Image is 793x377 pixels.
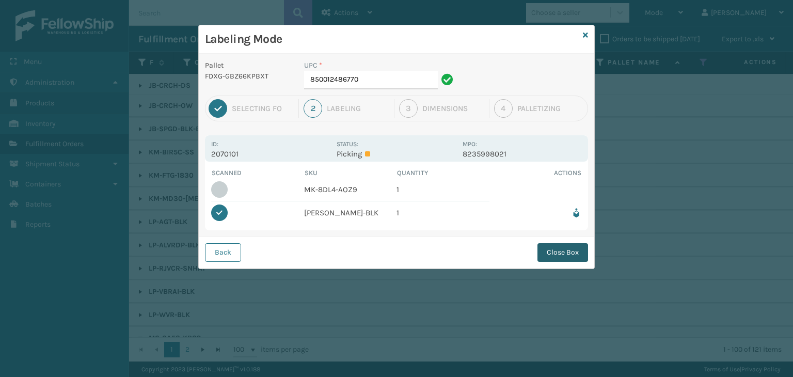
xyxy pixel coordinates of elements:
[399,99,418,118] div: 3
[304,178,397,201] td: MK-8DL4-AOZ9
[422,104,484,113] div: Dimensions
[211,168,304,178] th: Scanned
[304,168,397,178] th: SKU
[494,99,513,118] div: 4
[205,60,292,71] p: Pallet
[489,201,582,224] td: Remove from box
[211,149,330,159] p: 2070101
[337,140,358,148] label: Status:
[396,178,489,201] td: 1
[304,99,322,118] div: 2
[337,149,456,159] p: Picking
[463,149,582,159] p: 8235998021
[304,60,322,71] label: UPC
[463,140,477,148] label: MPO:
[211,140,218,148] label: Id:
[205,32,579,47] h3: Labeling Mode
[304,201,397,224] td: [PERSON_NAME]-BLK
[517,104,584,113] div: Palletizing
[396,201,489,224] td: 1
[537,243,588,262] button: Close Box
[205,71,292,82] p: FDXG-GBZ66KPBXT
[209,99,227,118] div: 1
[327,104,389,113] div: Labeling
[396,168,489,178] th: Quantity
[232,104,294,113] div: Selecting FO
[205,243,241,262] button: Back
[489,168,582,178] th: Actions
